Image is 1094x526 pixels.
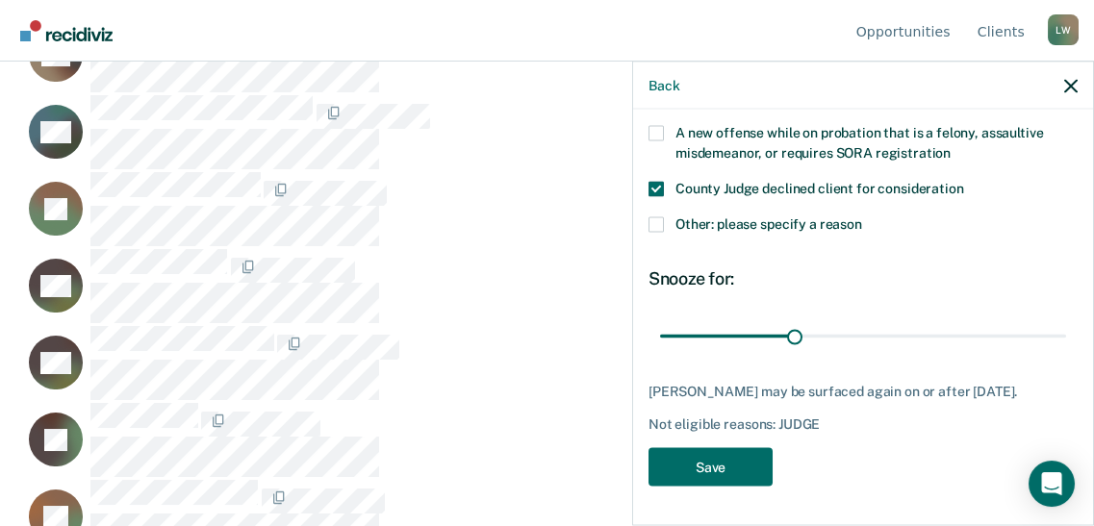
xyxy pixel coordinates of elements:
div: CaseloadOpportunityCell-0825318 [23,402,929,479]
div: CaseloadOpportunityCell-0516120 [23,94,929,171]
div: CaseloadOpportunityCell-0620568 [23,171,929,248]
div: CaseloadOpportunityCell-0303375 [23,325,929,402]
div: CaseloadOpportunityCell-0824883 [23,248,929,325]
div: Snooze for: [649,267,1078,288]
div: L W [1048,14,1079,45]
span: Other: please specify a reason [675,215,862,231]
button: Back [649,77,679,93]
div: Open Intercom Messenger [1029,461,1075,507]
div: Not eligible reasons: JUDGE [649,415,1078,432]
span: County Judge declined client for consideration [675,180,964,195]
img: Recidiviz [20,20,113,41]
span: A new offense while on probation that is a felony, assaultive misdemeanor, or requires SORA regis... [675,124,1043,160]
button: Save [649,447,773,487]
div: [PERSON_NAME] may be surfaced again on or after [DATE]. [649,384,1078,400]
button: Profile dropdown button [1048,14,1079,45]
